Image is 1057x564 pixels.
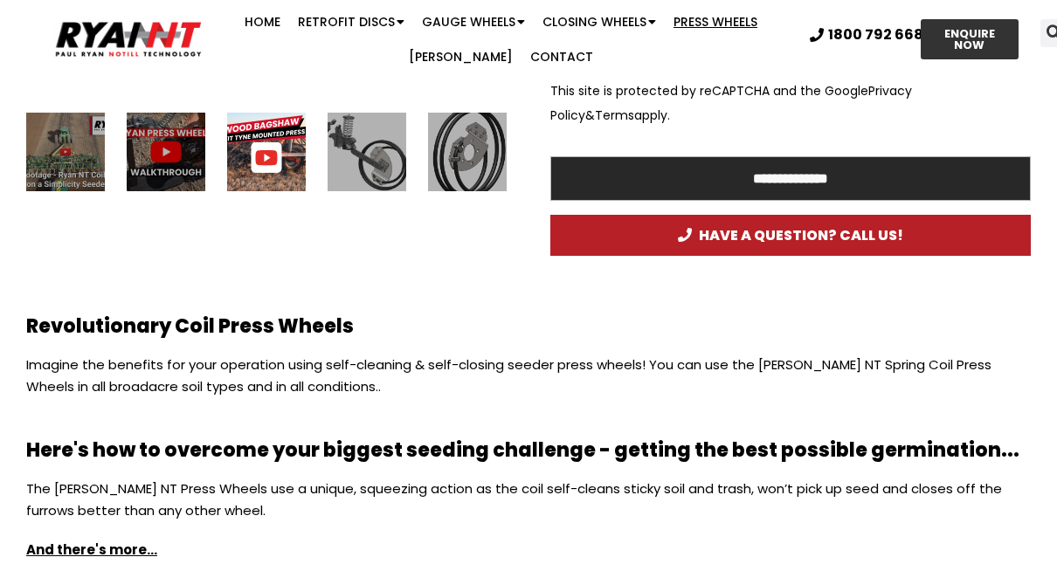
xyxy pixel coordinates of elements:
a: Gauge Wheels [413,4,534,39]
nav: Menu [205,4,798,74]
a: Gauge Wheels [382,5,502,40]
div: Slides Slides [26,113,507,191]
b: Not really… [9,237,86,254]
a: Home [9,156,51,176]
p: Imagine the benefits for your operation using self-cleaning & self-closing seeder press wheels! Y... [26,354,1031,415]
h2: Latest News [22,345,319,364]
p: This site is protected by reCAPTCHA and the Google & apply. [550,79,1031,127]
p: Save and secure delivery for [670,100,983,125]
h2: Facebook [354,345,647,364]
div: See us on the circuit [9,100,321,125]
a: Home [236,4,289,39]
div: 5 / 24 [428,113,507,191]
strong: Error 404: Page not found [57,158,218,175]
a: Home [204,5,258,40]
span: ENQUIRE NOW [936,28,1003,51]
p: This page you have found . Try searching the website using the search bar. Or go back to the [9,233,983,258]
div: 3 / 24 [227,113,306,191]
strong: And there's more… [26,540,157,559]
b: no longer exists [255,237,356,254]
a: Contact [522,39,602,74]
p: The [PERSON_NAME] NT Press Wheels use a unique, squeezing action as the coil self-cleans sticky s... [26,478,1031,539]
a: ENQUIRE NOW [921,19,1019,59]
span: 1800 792 668 [779,29,874,43]
a: 1800 792 668 [761,29,874,43]
img: Ryan NT logo [52,16,205,63]
span: ENQUIRE NOW [880,29,939,52]
span: » [9,158,218,175]
strong: this season [881,102,966,122]
p: Buy Now Pay Later – 6 months interest-free finance [339,88,652,137]
a: [PERSON_NAME] [369,40,490,75]
div: Search [977,20,1005,48]
a: home page [784,235,871,256]
div: 4 / 24 [328,113,406,191]
a: Closing Wheels [534,4,665,39]
nav: Menu [192,5,748,75]
div: 2 / 24 [127,113,205,191]
a: HAVE A QUESTION? CALL US! [550,215,1031,256]
img: RYAN Discs on Duncan Seed Drills. Fielding, New Zealand. MK4 Renovator. [29,381,311,561]
div: Horwood bagshaw ryan nt tyne mounted press wheels [227,113,306,191]
a: Press Wheels [665,4,766,39]
a: [PERSON_NAME] [400,39,522,74]
h2: Featured Product [682,345,976,364]
a: 2025 Field Days [133,102,247,122]
a: Retrofit Discs [289,4,413,39]
span: 1800 792 668 [828,28,923,42]
button: Search [939,275,983,319]
a: Contact [490,40,570,75]
a: RYAN Discs on Duncan Seed Drills. Fielding, New Zealand. MK4 Renovator. [35,382,306,561]
a: ENQUIRE NOW [864,20,955,60]
h2: Revolutionary Coil Press Wheels [26,317,1031,336]
h2: Here's how to overcome your biggest seeding challenge - getting the best possible germination... [26,441,1031,460]
a: Terms [595,107,634,124]
span: HAVE A QUESTION? CALL US! [678,228,903,243]
a: 1800 792 668 [810,28,923,42]
a: Closing Wheels [502,5,633,40]
a: Press Wheels [633,5,735,40]
a: Retrofit Discs [258,5,382,40]
h2: OH NO! - YOU BROKE THE INTERNET! [9,196,983,216]
div: 1 / 24 [26,113,105,191]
